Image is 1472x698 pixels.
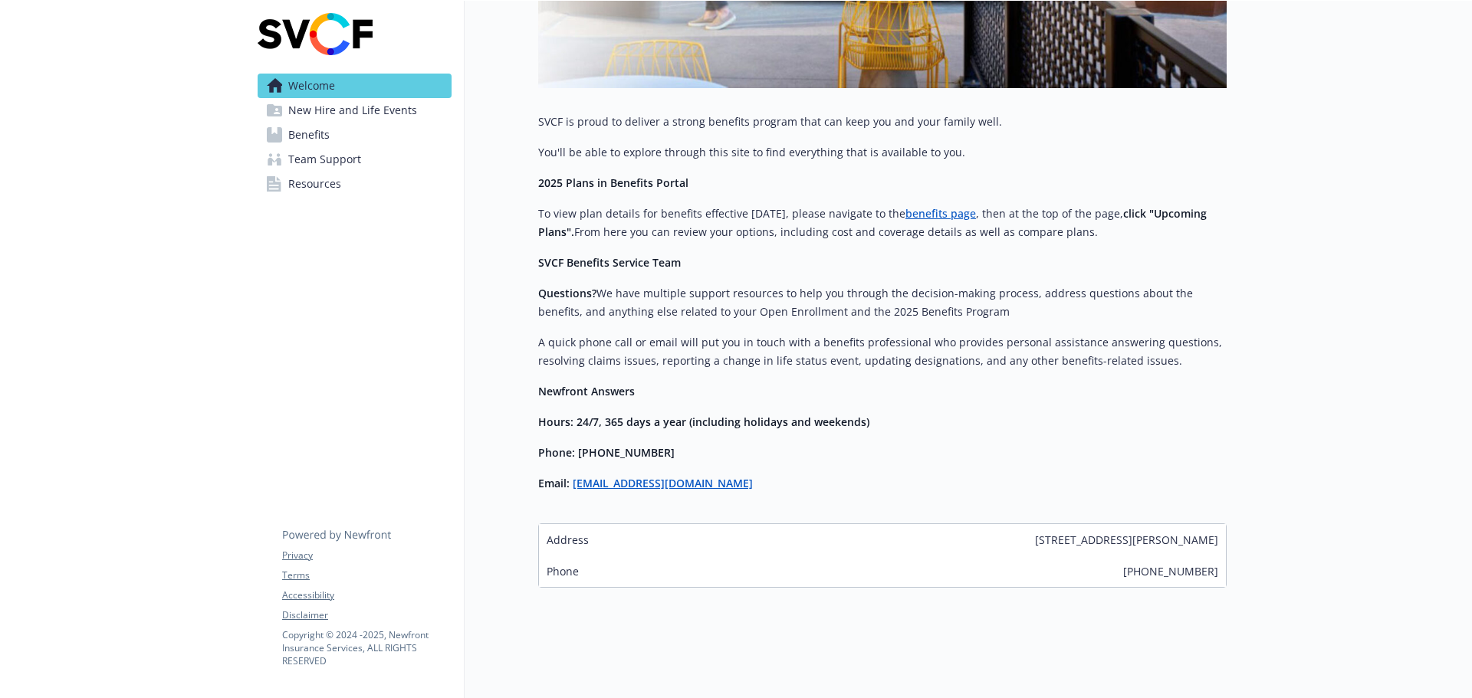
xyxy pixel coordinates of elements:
[538,205,1227,241] p: To view plan details for benefits effective [DATE], please navigate to the , then at the top of t...
[538,415,869,429] strong: Hours: 24/7, 365 days a year (including holidays and weekends)
[258,74,452,98] a: Welcome
[258,147,452,172] a: Team Support
[288,172,341,196] span: Resources
[282,588,451,602] a: Accessibility
[538,333,1227,370] h6: ​A quick phone call or email will put you in touch with a benefits professional who provides pers...
[547,563,579,579] span: Phone
[282,608,451,622] a: Disclaimer
[1123,563,1218,579] span: [PHONE_NUMBER]
[1035,532,1218,548] span: [STREET_ADDRESS][PERSON_NAME]
[282,628,451,667] p: Copyright © 2024 - 2025 , Newfront Insurance Services, ALL RIGHTS RESERVED
[538,113,1227,131] p: SVCF is proud to deliver a strong benefits program that can keep you and your family well.
[538,286,596,300] strong: Questions?
[538,255,681,270] strong: SVCF Benefits Service Team
[573,476,753,490] a: [EMAIL_ADDRESS][DOMAIN_NAME]
[288,147,361,172] span: Team Support
[538,384,635,398] strong: Newfront Answers
[282,549,451,562] a: Privacy
[288,123,330,147] span: Benefits
[288,98,417,123] span: New Hire and Life Events
[538,143,1227,162] p: You'll be able to explore through this site to find everything that is available to you.
[905,206,976,221] a: benefits page
[538,175,688,190] strong: 2025 Plans in Benefits Portal
[538,476,570,490] strong: Email:
[288,74,335,98] span: Welcome
[258,98,452,123] a: New Hire and Life Events
[282,569,451,582] a: Terms
[538,445,675,460] strong: Phone: [PHONE_NUMBER]
[258,172,452,196] a: Resources
[547,532,589,548] span: Address
[538,284,1227,321] p: We have multiple support resources to help you through the decision-making process, address quest...
[258,123,452,147] a: Benefits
